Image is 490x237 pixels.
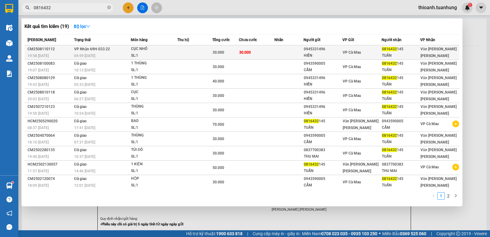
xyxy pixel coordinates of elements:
[382,90,397,94] span: 0816432
[28,176,72,182] div: CM2502120074
[445,192,452,200] li: 2
[74,183,95,188] span: 12:01 [DATE]
[74,162,87,166] span: Đã giao
[35,4,87,12] b: [PERSON_NAME]
[74,105,87,109] span: Đã giao
[28,183,49,188] span: 18:09 [DATE]
[420,177,457,188] span: Văn [PERSON_NAME] [PERSON_NAME]
[74,133,87,138] span: Đã giao
[382,60,420,67] div: 145
[131,38,148,42] span: Món hàng
[304,118,342,124] div: 145
[382,168,420,174] div: THU MAI
[382,110,420,117] div: TUẤN
[131,110,177,117] div: SL: 1
[3,13,117,21] li: 85 [PERSON_NAME]
[304,89,342,96] div: 0945331496
[239,38,257,42] span: Chưa cước
[12,182,13,183] sup: 1
[382,52,420,59] div: TUẤN
[430,192,437,200] button: left
[304,161,342,168] div: 145
[131,118,177,124] div: BAO
[131,153,177,160] div: SL: 1
[274,38,283,42] span: Nhãn
[452,120,459,127] span: plus-circle
[131,175,177,182] div: HỘP
[28,161,72,168] div: HCM2502130057
[131,81,177,88] div: SL: 1
[304,132,342,139] div: 0943590005
[382,46,420,52] div: 145
[382,161,420,168] div: 0837700383
[6,197,12,202] span: question-circle
[28,132,72,139] div: CM2504070064
[177,38,189,42] span: Thu hộ
[35,22,40,27] span: phone
[382,81,420,88] div: TUẤN
[445,193,452,199] a: 2
[3,38,106,62] b: GỬI : Văn [PERSON_NAME] [PERSON_NAME]
[28,97,49,101] span: 20:03 [DATE]
[28,60,72,67] div: CM2508100083
[131,89,177,96] div: CỤC
[74,97,95,101] span: 06:27 [DATE]
[452,192,459,200] li: Next Page
[452,164,459,170] span: plus-circle
[382,61,397,66] span: 0816432
[304,119,319,123] span: 0816432
[24,23,69,30] h3: Kết quả tìm kiếm ( 19 )
[304,110,342,117] div: HIỀN
[343,65,361,69] span: VP Cà Mau
[6,182,13,189] img: warehouse-icon
[28,82,49,87] span: 19:43 [DATE]
[107,5,111,11] span: close-circle
[107,6,111,9] span: close-circle
[74,82,95,87] span: 05:33 [DATE]
[6,40,13,46] img: warehouse-icon
[303,38,320,42] span: Người gửi
[382,177,397,181] span: 0816432
[131,96,177,102] div: SL: 1
[74,61,87,66] span: Đã giao
[213,65,224,69] span: 30.000
[74,126,95,130] span: 17:41 [DATE]
[131,168,177,174] div: SL: 1
[69,21,95,31] button: Bộ lọcdown
[74,54,95,58] span: 04:59 [DATE]
[131,103,177,110] div: THÙNG
[430,192,437,200] li: Previous Page
[343,180,361,184] span: VP Cà Mau
[74,148,87,152] span: Đã giao
[382,132,420,139] div: 145
[213,79,224,83] span: 40.000
[25,6,30,10] span: search
[28,147,72,153] div: CM2502280135
[420,90,457,101] span: Văn [PERSON_NAME] [PERSON_NAME]
[420,148,457,159] span: Văn [PERSON_NAME] [PERSON_NAME]
[74,140,95,144] span: 07:31 [DATE]
[382,76,397,80] span: 0816432
[131,147,177,153] div: TÚI ĐỎ
[454,194,458,197] span: right
[382,89,420,96] div: 145
[28,169,49,173] span: 11:57 [DATE]
[28,54,49,58] span: 19:58 [DATE]
[304,96,342,102] div: HIỀN
[239,50,251,55] span: 30.000
[304,147,342,153] div: 0837700383
[304,139,342,145] div: CẨM
[382,148,397,152] span: 0816432
[343,50,361,55] span: VP Cà Mau
[74,111,95,116] span: 10:54 [DATE]
[74,68,95,72] span: 10:13 [DATE]
[74,47,110,51] span: VP Nhận 69H-033.22
[28,155,49,159] span: 19:40 [DATE]
[382,118,420,124] div: 0943590005
[382,153,420,160] div: TUẤN
[343,79,361,83] span: VP Cà Mau
[420,165,439,169] span: VP Cà Mau
[212,38,230,42] span: Tổng cước
[304,67,342,73] div: CẨM
[420,76,457,87] span: Văn [PERSON_NAME] [PERSON_NAME]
